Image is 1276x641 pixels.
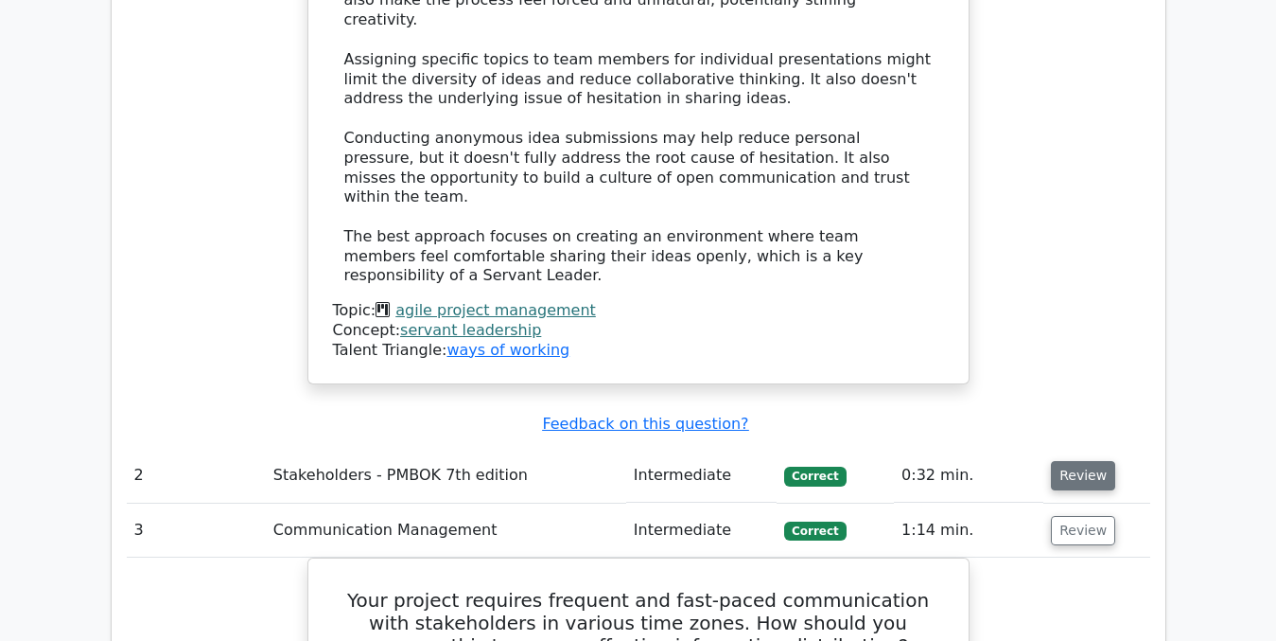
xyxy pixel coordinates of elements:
td: 3 [127,504,266,558]
td: Stakeholders - PMBOK 7th edition [266,449,626,503]
button: Review [1051,461,1115,490]
span: Correct [784,467,846,486]
a: Feedback on this question? [542,415,748,433]
td: Intermediate [626,449,777,503]
div: Concept: [333,321,944,341]
div: Topic: [333,301,944,321]
a: servant leadership [400,321,541,339]
td: 2 [127,449,266,503]
a: ways of working [446,341,569,359]
td: 1:14 min. [894,504,1043,558]
span: Correct [784,522,846,541]
button: Review [1051,516,1115,545]
td: Intermediate [626,504,777,558]
td: Communication Management [266,504,626,558]
a: agile project management [395,301,596,319]
td: 0:32 min. [894,449,1043,503]
div: Talent Triangle: [333,301,944,360]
